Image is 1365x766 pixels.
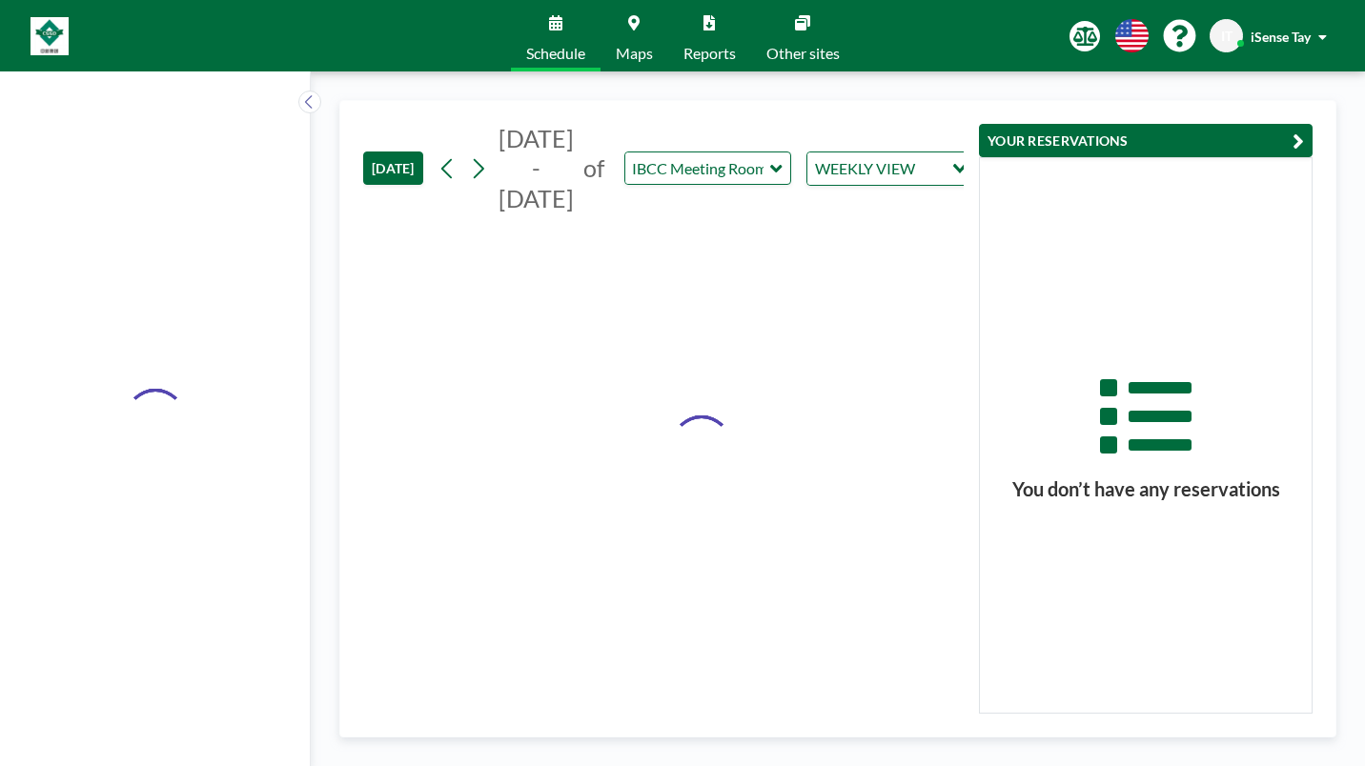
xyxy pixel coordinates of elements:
span: Schedule [526,46,585,61]
span: [DATE] - [DATE] [499,124,574,212]
input: IBCC Meeting Room 3 [625,152,771,184]
span: Reports [683,46,736,61]
img: organization-logo [31,17,69,55]
span: Maps [616,46,653,61]
span: WEEKLY VIEW [811,156,919,181]
button: [DATE] [363,151,423,185]
button: YOUR RESERVATIONS [979,124,1313,157]
span: iSense Tay [1251,29,1311,45]
h3: You don’t have any reservations [980,477,1312,501]
input: Search for option [921,156,941,181]
span: Other sites [766,46,840,61]
span: of [583,153,604,183]
span: IT [1221,28,1233,45]
div: Search for option [807,152,972,185]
